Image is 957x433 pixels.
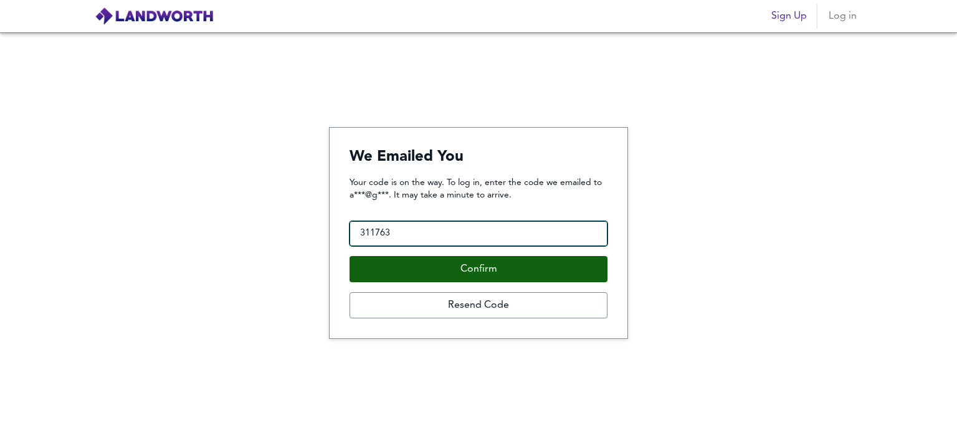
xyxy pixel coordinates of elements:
button: Log in [822,4,862,29]
p: Your code is on the way. To log in, enter the code we emailed to a***@g***. It may take a minute ... [350,176,607,201]
span: Log in [827,7,857,25]
button: Resend Code [350,292,607,318]
button: Sign Up [766,4,812,29]
input: Enter your code [350,221,607,246]
img: logo [95,7,214,26]
button: Confirm [350,256,607,282]
span: Sign Up [771,7,807,25]
h4: We Emailed You [350,148,607,166]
